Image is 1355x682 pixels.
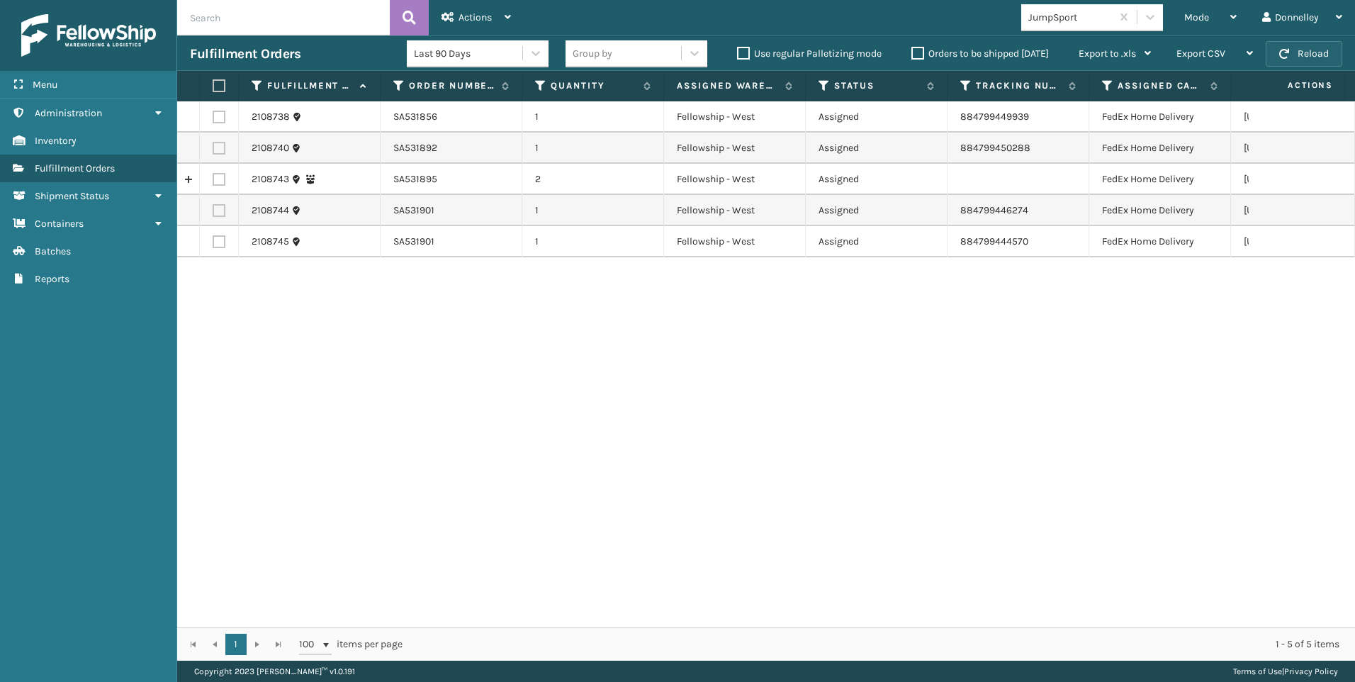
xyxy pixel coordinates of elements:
td: FedEx Home Delivery [1089,226,1231,257]
label: Order Number [409,79,495,92]
td: Fellowship - West [664,195,806,226]
td: Assigned [806,195,948,226]
label: Quantity [551,79,636,92]
span: Mode [1184,11,1209,23]
span: Batches [35,245,71,257]
label: Fulfillment Order Id [267,79,353,92]
a: 2108740 [252,141,289,155]
span: 100 [299,637,320,652]
div: Last 90 Days [414,46,524,61]
span: Fulfillment Orders [35,162,115,174]
div: 1 - 5 of 5 items [422,637,1339,652]
button: Reload [1266,41,1342,67]
label: Use regular Palletizing mode [737,47,882,60]
td: FedEx Home Delivery [1089,101,1231,133]
span: Reports [35,273,69,285]
a: Privacy Policy [1284,666,1338,676]
label: Tracking Number [976,79,1062,92]
h3: Fulfillment Orders [190,45,300,62]
td: Assigned [806,133,948,164]
td: SA531856 [381,101,522,133]
a: 1 [225,634,247,655]
td: Fellowship - West [664,101,806,133]
label: Assigned Warehouse [677,79,778,92]
a: 884799449939 [960,111,1029,123]
div: Group by [573,46,612,61]
td: FedEx Home Delivery [1089,133,1231,164]
td: 1 [522,101,664,133]
td: 1 [522,133,664,164]
span: Administration [35,107,102,119]
span: Actions [1243,74,1342,97]
div: | [1233,661,1338,682]
td: Assigned [806,101,948,133]
label: Orders to be shipped [DATE] [911,47,1049,60]
td: SA531901 [381,195,522,226]
a: 884799446274 [960,204,1028,216]
span: Inventory [35,135,77,147]
td: Fellowship - West [664,164,806,195]
a: 884799444570 [960,235,1028,247]
div: JumpSport [1028,10,1113,25]
td: SA531901 [381,226,522,257]
span: Menu [33,79,57,91]
td: Assigned [806,226,948,257]
td: Fellowship - West [664,226,806,257]
td: FedEx Home Delivery [1089,164,1231,195]
a: 2108743 [252,172,289,186]
a: 2108738 [252,110,290,124]
label: Status [834,79,920,92]
td: 1 [522,226,664,257]
span: Export CSV [1176,47,1225,60]
td: 2 [522,164,664,195]
a: 884799450288 [960,142,1030,154]
td: SA531892 [381,133,522,164]
span: Export to .xls [1079,47,1136,60]
img: logo [21,14,156,57]
span: Containers [35,218,84,230]
span: items per page [299,634,403,655]
span: Actions [459,11,492,23]
td: 1 [522,195,664,226]
td: SA531895 [381,164,522,195]
a: 2108744 [252,203,289,218]
a: Terms of Use [1233,666,1282,676]
td: FedEx Home Delivery [1089,195,1231,226]
a: 2108745 [252,235,289,249]
td: Fellowship - West [664,133,806,164]
p: Copyright 2023 [PERSON_NAME]™ v 1.0.191 [194,661,355,682]
span: Shipment Status [35,190,109,202]
td: Assigned [806,164,948,195]
label: Assigned Carrier Service [1118,79,1203,92]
